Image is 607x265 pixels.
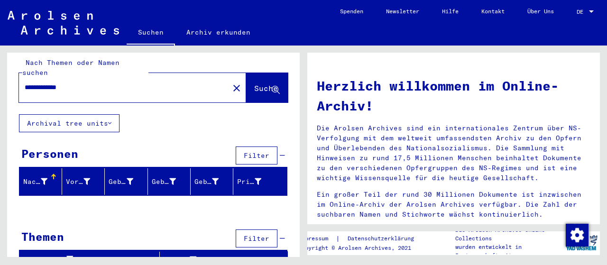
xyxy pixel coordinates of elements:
div: Vorname [66,177,90,187]
h1: Herzlich willkommen im Online-Archiv! [317,76,590,116]
mat-label: Nach Themen oder Namen suchen [22,58,120,77]
div: Nachname [23,174,62,189]
div: Geburtsdatum [194,177,219,187]
a: Datenschutzerklärung [340,234,425,244]
div: Zustimmung ändern [565,223,588,246]
img: Arolsen_neg.svg [8,11,119,35]
span: Suche [254,83,278,93]
button: Archival tree units [19,114,120,132]
div: Personen [21,145,78,162]
a: Impressum [298,234,336,244]
div: Vorname [66,174,104,189]
mat-header-cell: Vorname [62,168,105,195]
button: Filter [236,229,277,247]
img: Zustimmung ändern [566,224,589,247]
div: Prisoner # [237,177,261,187]
mat-header-cell: Prisoner # [233,168,287,195]
button: Clear [227,78,246,97]
mat-icon: close [231,82,242,94]
span: Filter [244,151,269,160]
mat-header-cell: Geburtsdatum [191,168,233,195]
p: Die Arolsen Archives Online-Collections [455,226,563,243]
button: Filter [236,146,277,164]
p: Ein großer Teil der rund 30 Millionen Dokumente ist inzwischen im Online-Archiv der Arolsen Archi... [317,190,590,219]
mat-header-cell: Nachname [19,168,62,195]
div: Nachname [23,177,47,187]
a: Archiv erkunden [175,21,262,44]
button: Suche [246,73,288,102]
div: | [298,234,425,244]
mat-header-cell: Geburt‏ [148,168,191,195]
div: Themen [21,228,64,245]
mat-header-cell: Geburtsname [105,168,147,195]
div: Signature [23,255,147,265]
p: wurden entwickelt in Partnerschaft mit [455,243,563,260]
img: yv_logo.png [564,231,599,255]
div: Geburtsname [109,174,147,189]
div: Geburtsdatum [194,174,233,189]
div: Prisoner # [237,174,276,189]
span: Filter [244,234,269,243]
div: Geburt‏ [152,174,190,189]
span: DE [577,9,587,15]
p: Die Arolsen Archives sind ein internationales Zentrum über NS-Verfolgung mit dem weltweit umfasse... [317,123,590,183]
div: Geburtsname [109,177,133,187]
p: Copyright © Arolsen Archives, 2021 [298,244,425,252]
a: Suchen [127,21,175,46]
div: Titel [164,255,264,265]
div: Geburt‏ [152,177,176,187]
